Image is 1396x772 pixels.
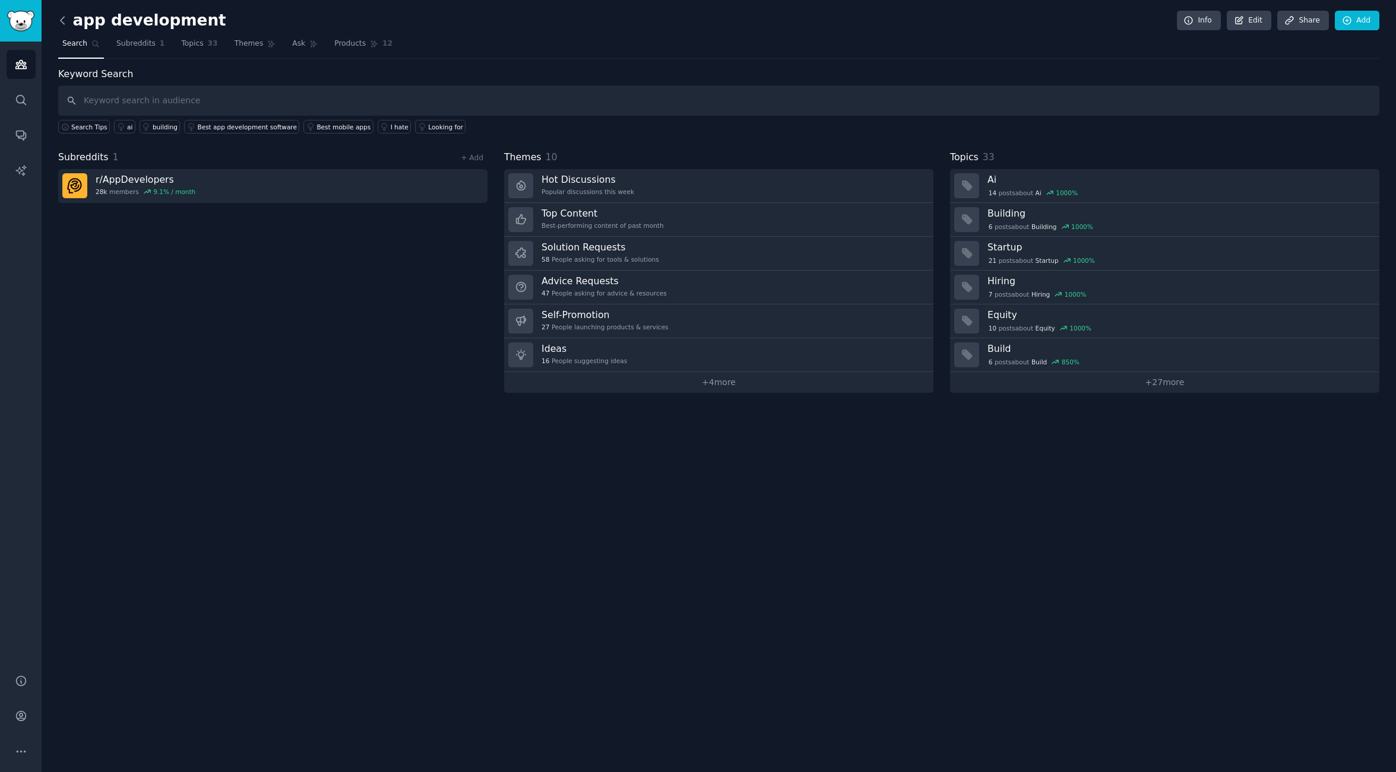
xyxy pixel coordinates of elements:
a: Building6postsaboutBuilding1000% [950,203,1379,237]
div: 9.1 % / month [153,188,195,196]
span: 12 [382,39,392,49]
a: Looking for [415,120,466,134]
span: Themes [504,150,542,165]
span: 33 [208,39,218,49]
h3: Advice Requests [542,275,667,287]
div: post s about [987,221,1094,232]
a: Ideas16People suggesting ideas [504,338,933,372]
a: Equity10postsaboutEquity1000% [950,304,1379,338]
span: Build [1031,358,1047,366]
a: Add [1335,11,1379,31]
span: 1 [113,151,119,163]
div: post s about [987,289,1087,300]
a: Ai14postsaboutAi1000% [950,169,1379,203]
span: 10 [989,324,996,332]
a: Solution Requests58People asking for tools & solutions [504,237,933,271]
span: 7 [989,290,993,298]
h3: Solution Requests [542,241,659,253]
span: 47 [542,289,549,297]
div: Best mobile apps [316,123,371,131]
a: Ask [288,34,322,59]
h3: Top Content [542,207,664,220]
span: 10 [546,151,558,163]
h3: Ai [987,173,1371,186]
a: ai [114,120,135,134]
h3: Startup [987,241,1371,253]
a: +27more [950,372,1379,393]
div: 1000 % [1065,290,1087,298]
span: Hiring [1031,290,1050,298]
span: Topics [950,150,979,165]
span: Building [1031,223,1057,231]
div: 1000 % [1073,256,1095,265]
a: Search [58,34,104,59]
img: AppDevelopers [62,173,87,198]
div: members [96,188,195,196]
h3: Build [987,342,1371,355]
a: Subreddits1 [112,34,169,59]
a: Startup21postsaboutStartup1000% [950,237,1379,271]
div: 1000 % [1056,189,1078,197]
a: Edit [1227,11,1271,31]
div: I hate [391,123,409,131]
span: 16 [542,357,549,365]
a: Top ContentBest-performing content of past month [504,203,933,237]
span: 33 [983,151,995,163]
div: People launching products & services [542,323,669,331]
span: Subreddits [116,39,156,49]
h3: r/ AppDevelopers [96,173,195,186]
a: Themes [230,34,280,59]
div: post s about [987,323,1093,333]
span: Equity [1036,324,1055,332]
img: GummySearch logo [7,11,34,31]
a: Self-Promotion27People launching products & services [504,304,933,338]
span: Themes [235,39,264,49]
input: Keyword search in audience [58,85,1379,116]
span: 14 [989,189,996,197]
h2: app development [58,11,226,30]
div: Best-performing content of past month [542,221,664,230]
h3: Hot Discussions [542,173,634,186]
span: Ask [292,39,305,49]
span: Search Tips [71,123,107,131]
div: Looking for [428,123,463,131]
a: Build6postsaboutBuild850% [950,338,1379,372]
div: People asking for tools & solutions [542,255,659,263]
div: building [153,123,178,131]
span: Ai [1036,189,1042,197]
div: Popular discussions this week [542,188,634,196]
a: Info [1177,11,1221,31]
a: Best app development software [184,120,299,134]
a: + Add [461,154,483,162]
a: building [140,120,181,134]
div: ai [127,123,132,131]
div: People suggesting ideas [542,357,627,365]
span: 21 [989,256,996,265]
div: post s about [987,255,1096,266]
span: 58 [542,255,549,263]
div: 1000 % [1069,324,1091,332]
div: Best app development software [197,123,296,131]
h3: Self-Promotion [542,309,669,321]
span: 28k [96,188,107,196]
a: +4more [504,372,933,393]
div: 1000 % [1071,223,1093,231]
span: Products [334,39,366,49]
label: Keyword Search [58,68,133,80]
span: Subreddits [58,150,109,165]
span: 1 [160,39,165,49]
a: r/AppDevelopers28kmembers9.1% / month [58,169,488,203]
span: Topics [181,39,203,49]
div: 850 % [1062,358,1080,366]
a: Hiring7postsaboutHiring1000% [950,271,1379,304]
a: Best mobile apps [303,120,373,134]
a: I hate [378,120,411,134]
div: post s about [987,188,1079,198]
h3: Building [987,207,1371,220]
span: Startup [1036,256,1059,265]
a: Products12 [330,34,397,59]
span: 6 [989,223,993,231]
h3: Hiring [987,275,1371,287]
a: Advice Requests47People asking for advice & resources [504,271,933,304]
span: 27 [542,323,549,331]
